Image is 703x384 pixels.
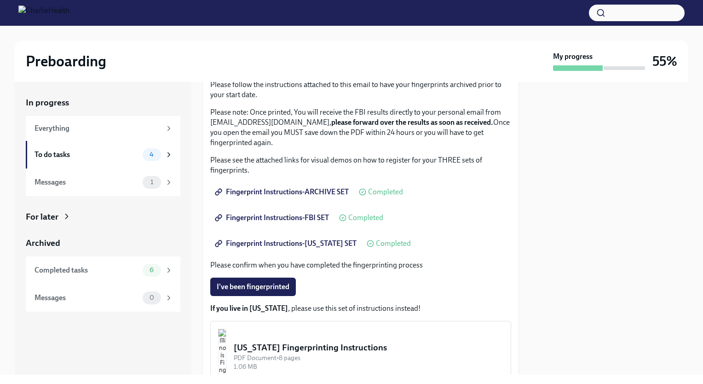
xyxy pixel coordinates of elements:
[234,354,503,362] div: PDF Document • 8 pages
[210,234,363,253] a: Fingerprint Instructions-[US_STATE] SET
[368,188,403,196] span: Completed
[26,116,180,141] a: Everything
[144,267,159,273] span: 6
[210,278,296,296] button: I've been fingerprinted
[210,303,511,314] p: , please use this set of instructions instead!
[35,265,139,275] div: Completed tasks
[145,179,159,186] span: 1
[210,80,511,100] p: Please follow the instructions attached to this email to have your fingerprints archived prior to...
[35,150,139,160] div: To do tasks
[376,240,411,247] span: Completed
[210,260,511,270] p: Please confirm when you have completed the fingerprinting process
[26,256,180,284] a: Completed tasks6
[553,52,593,62] strong: My progress
[144,151,159,158] span: 4
[26,284,180,312] a: Messages0
[217,239,357,248] span: Fingerprint Instructions-[US_STATE] SET
[210,107,511,148] p: Please note: Once printed, You will receive the FBI results directly to your personal email from ...
[331,118,493,127] strong: please forward over the results as soon as received.
[217,187,349,197] span: Fingerprint Instructions-ARCHIVE SET
[234,342,503,354] div: [US_STATE] Fingerprinting Instructions
[26,237,180,249] a: Archived
[210,183,355,201] a: Fingerprint Instructions-ARCHIVE SET
[210,209,335,227] a: Fingerprint Instructions-FBI SET
[144,294,160,301] span: 0
[26,211,180,223] a: For later
[234,362,503,371] div: 1.06 MB
[26,97,180,109] a: In progress
[35,123,161,134] div: Everything
[26,169,180,196] a: Messages1
[218,329,226,384] img: Illinois Fingerprinting Instructions
[210,304,288,313] strong: If you live in [US_STATE]
[210,155,511,175] p: Please see the attached links for visual demos on how to register for your THREE sets of fingerpr...
[35,293,139,303] div: Messages
[652,53,677,70] h3: 55%
[26,52,106,70] h2: Preboarding
[18,6,69,20] img: CharlieHealth
[217,282,289,291] span: I've been fingerprinted
[26,141,180,169] a: To do tasks4
[35,177,139,187] div: Messages
[26,211,58,223] div: For later
[217,213,329,222] span: Fingerprint Instructions-FBI SET
[348,214,383,221] span: Completed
